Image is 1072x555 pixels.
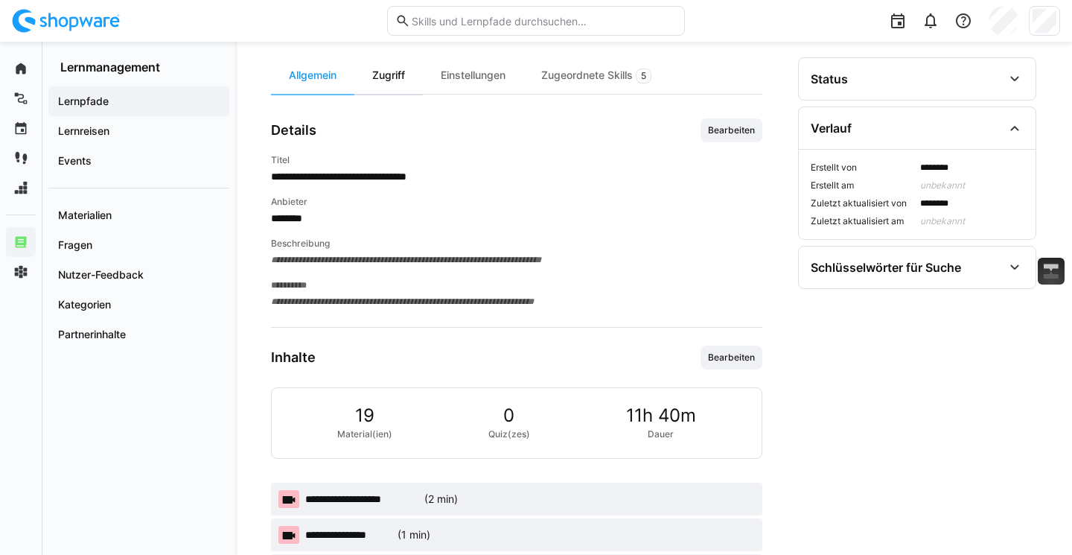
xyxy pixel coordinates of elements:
span: 5 [641,70,646,82]
span: 11h 40m [626,406,696,425]
span: Quiz(zes) [488,428,530,440]
span: Unbekannt [920,215,1024,227]
span: Erstellt von [811,162,914,174]
span: Erstellt am [811,180,914,191]
span: 19 [355,406,374,425]
div: Einstellungen [423,57,523,94]
h4: Anbieter [271,196,762,208]
span: Zuletzt aktualisiert von [811,197,914,209]
h3: Inhalte [271,349,316,366]
div: Status [811,72,848,86]
div: Zugriff [354,57,423,94]
div: Verlauf [811,121,852,136]
span: Zuletzt aktualisiert am [811,215,914,227]
button: Bearbeiten [701,346,762,370]
h4: Titel [271,154,762,166]
div: (1 min) [398,527,430,542]
div: (2 min) [424,492,458,507]
h3: Details [271,122,316,139]
h4: Beschreibung [271,238,762,250]
span: Bearbeiten [706,124,756,136]
span: 0 [503,406,514,425]
div: Schlüsselwörter für Suche [811,260,961,275]
button: Bearbeiten [701,118,762,142]
span: Bearbeiten [706,352,756,364]
div: Zugeordnete Skills [523,57,669,94]
span: Unbekannt [920,180,1024,191]
span: Dauer [648,428,674,440]
input: Skills und Lernpfade durchsuchen… [410,14,677,28]
div: Allgemein [271,57,354,94]
span: Material(ien) [337,428,392,440]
